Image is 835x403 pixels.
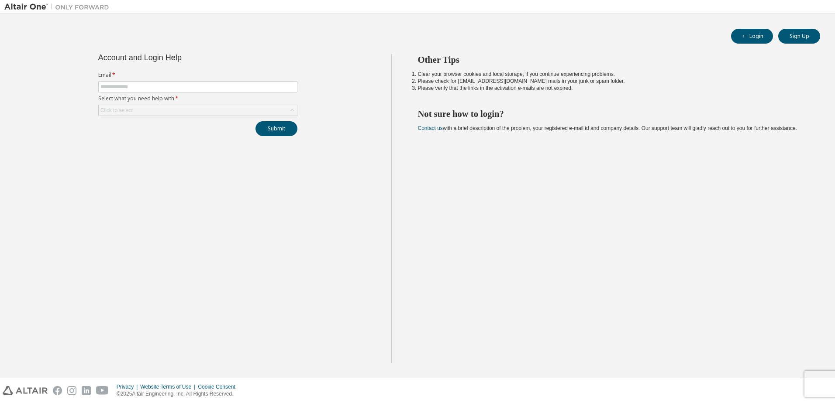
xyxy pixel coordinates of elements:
img: facebook.svg [53,386,62,395]
li: Clear your browser cookies and local storage, if you continue experiencing problems. [418,71,805,78]
img: Altair One [4,3,114,11]
p: © 2025 Altair Engineering, Inc. All Rights Reserved. [117,390,241,398]
label: Email [98,72,297,79]
label: Select what you need help with [98,95,297,102]
span: with a brief description of the problem, your registered e-mail id and company details. Our suppo... [418,125,797,131]
img: youtube.svg [96,386,109,395]
img: instagram.svg [67,386,76,395]
div: Click to select [100,107,133,114]
li: Please check for [EMAIL_ADDRESS][DOMAIN_NAME] mails in your junk or spam folder. [418,78,805,85]
div: Privacy [117,383,140,390]
div: Account and Login Help [98,54,258,61]
a: Contact us [418,125,443,131]
div: Click to select [99,105,297,116]
button: Login [731,29,773,44]
button: Sign Up [778,29,820,44]
img: altair_logo.svg [3,386,48,395]
img: linkedin.svg [82,386,91,395]
h2: Not sure how to login? [418,108,805,120]
h2: Other Tips [418,54,805,65]
li: Please verify that the links in the activation e-mails are not expired. [418,85,805,92]
button: Submit [255,121,297,136]
div: Website Terms of Use [140,383,198,390]
div: Cookie Consent [198,383,240,390]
